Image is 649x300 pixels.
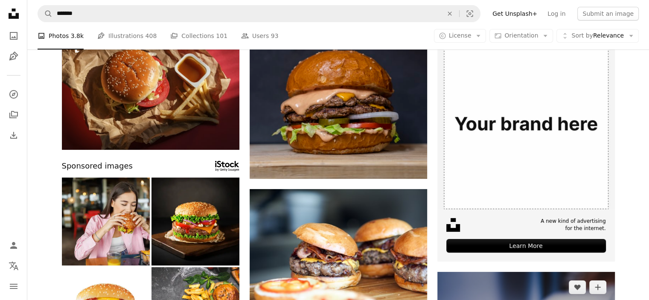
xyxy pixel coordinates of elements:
button: Submit an image [577,7,639,20]
a: Log in / Sign up [5,237,22,254]
span: License [449,32,471,39]
a: Illustrations 408 [97,22,157,50]
button: Language [5,257,22,274]
a: Photos [5,27,22,44]
a: low-angle of burgers [250,252,427,259]
a: Illustrations [5,48,22,65]
button: Sort byRelevance [556,29,639,43]
img: burger with lettuce and tomatoes [250,32,427,179]
img: a hamburger and french fries on a piece of wax paper [62,32,239,150]
span: 101 [216,31,227,41]
a: A new kind of advertisingfor the internet.Learn More [437,32,615,262]
span: Sort by [571,32,593,39]
button: Visual search [460,6,480,22]
a: Home — Unsplash [5,5,22,24]
span: 408 [146,31,157,41]
a: burger with lettuce and tomatoes [250,101,427,109]
span: Sponsored images [62,160,133,172]
a: Users 93 [241,22,279,50]
button: Orientation [489,29,553,43]
button: Add to Collection [589,280,606,294]
a: Get Unsplash+ [487,7,542,20]
span: 93 [271,31,279,41]
form: Find visuals sitewide [38,5,480,22]
div: Learn More [446,239,606,253]
button: License [434,29,486,43]
span: A new kind of advertising for the internet. [541,218,606,232]
a: Explore [5,86,22,103]
button: Menu [5,278,22,295]
span: Orientation [504,32,538,39]
button: Search Unsplash [38,6,52,22]
img: file-1631678316303-ed18b8b5cb9cimage [446,218,460,232]
button: Clear [440,6,459,22]
img: file-1635990775102-c9800842e1cdimage [437,32,615,209]
span: Relevance [571,32,624,40]
a: Collections 101 [170,22,227,50]
a: Collections [5,106,22,123]
a: Download History [5,127,22,144]
img: Young woman dining in fast food restaurant [62,178,150,265]
button: Like [569,280,586,294]
img: Burger with beef and cheese [151,178,239,265]
a: a hamburger and french fries on a piece of wax paper [62,87,239,94]
a: Log in [542,7,570,20]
